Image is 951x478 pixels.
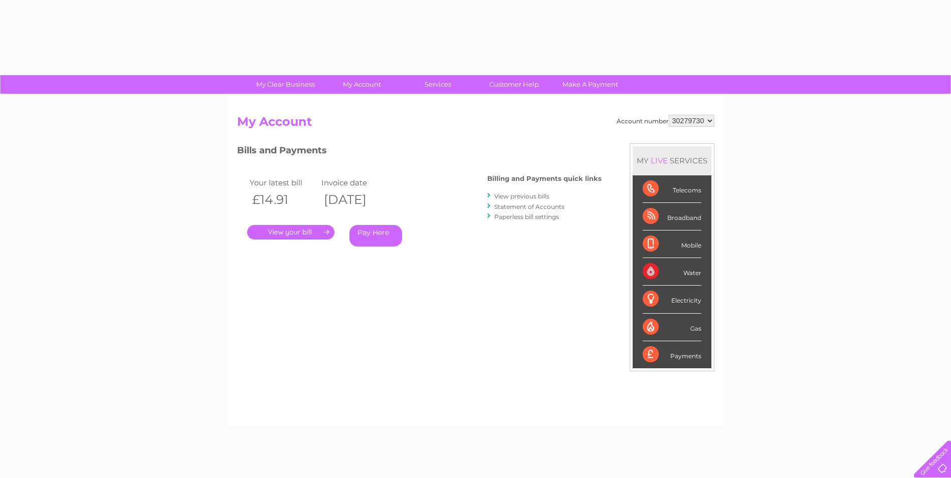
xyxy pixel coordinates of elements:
[643,286,701,313] div: Electricity
[643,230,701,258] div: Mobile
[349,225,402,247] a: Pay Here
[247,189,319,210] th: £14.91
[643,175,701,203] div: Telecoms
[617,115,714,127] div: Account number
[247,225,334,240] a: .
[237,143,602,161] h3: Bills and Payments
[494,213,559,220] a: Paperless bill settings
[319,189,391,210] th: [DATE]
[494,192,549,200] a: View previous bills
[247,176,319,189] td: Your latest bill
[487,175,602,182] h4: Billing and Payments quick links
[397,75,479,94] a: Services
[643,314,701,341] div: Gas
[643,258,701,286] div: Water
[319,176,391,189] td: Invoice date
[643,341,701,368] div: Payments
[244,75,327,94] a: My Clear Business
[494,203,564,210] a: Statement of Accounts
[633,146,711,175] div: MY SERVICES
[237,115,714,134] h2: My Account
[643,203,701,230] div: Broadband
[549,75,632,94] a: Make A Payment
[320,75,403,94] a: My Account
[473,75,555,94] a: Customer Help
[649,156,670,165] div: LIVE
